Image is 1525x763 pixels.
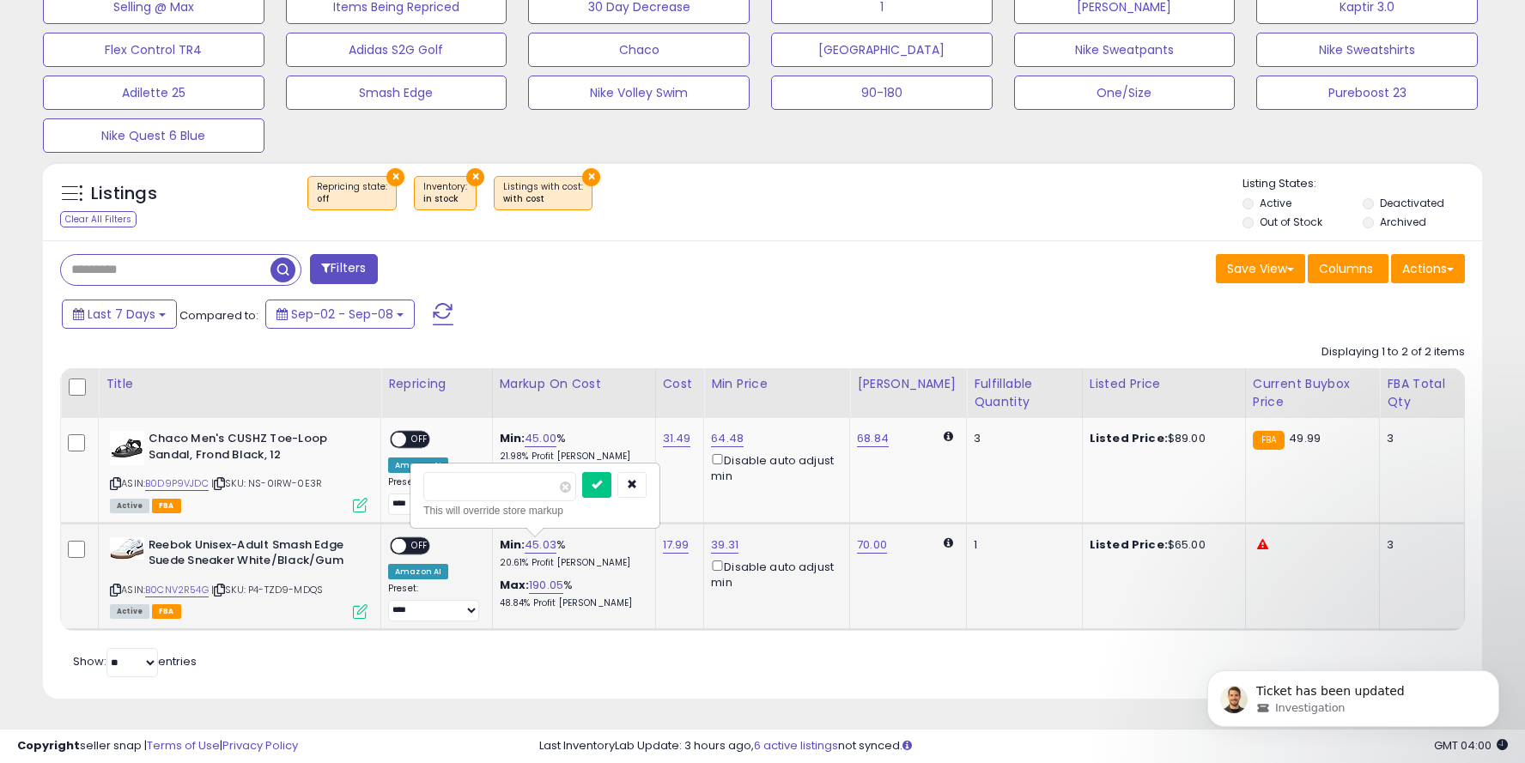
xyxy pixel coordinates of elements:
[1321,344,1465,360] div: Displaying 1 to 2 of 2 items
[528,33,750,67] button: Chaco
[711,451,836,484] div: Disable auto adjust min
[857,375,959,393] div: [PERSON_NAME]
[974,537,1069,553] div: 1
[500,431,642,463] div: %
[503,193,583,205] div: with cost
[310,254,377,284] button: Filters
[211,476,322,490] span: | SKU: NS-0IRW-0E3R
[317,193,387,205] div: off
[388,476,479,515] div: Preset:
[1256,76,1478,110] button: Pureboost 23
[386,168,404,186] button: ×
[1387,537,1451,553] div: 3
[406,433,434,447] span: OFF
[110,431,368,511] div: ASIN:
[663,375,697,393] div: Cost
[317,180,387,206] span: Repricing state :
[857,430,889,447] a: 68.84
[525,430,556,447] a: 45.00
[1242,176,1481,192] p: Listing States:
[1289,430,1321,446] span: 49.99
[1014,33,1236,67] button: Nike Sweatpants
[423,180,467,206] span: Inventory :
[110,604,149,619] span: All listings currently available for purchase on Amazon
[1380,196,1444,210] label: Deactivated
[539,738,1508,754] div: Last InventoryLab Update: 3 hours ago, not synced.
[43,76,264,110] button: Adilette 25
[711,430,744,447] a: 64.48
[91,182,157,206] h5: Listings
[110,431,144,465] img: 41S8pai9b5L._SL40_.jpg
[711,375,842,393] div: Min Price
[152,604,181,619] span: FBA
[1090,537,1232,553] div: $65.00
[466,168,484,186] button: ×
[406,538,434,553] span: OFF
[265,300,415,329] button: Sep-02 - Sep-08
[1260,196,1291,210] label: Active
[17,737,80,754] strong: Copyright
[663,536,690,554] a: 17.99
[110,499,149,513] span: All listings currently available for purchase on Amazon
[149,431,357,467] b: Chaco Men's CUSHZ Toe-Loop Sandal, Frond Black, 12
[711,536,738,554] a: 39.31
[1253,431,1285,450] small: FBA
[1090,431,1232,446] div: $89.00
[222,737,298,754] a: Privacy Policy
[1380,215,1426,229] label: Archived
[1014,76,1236,110] button: One/Size
[88,306,155,323] span: Last 7 Days
[500,430,526,446] b: Min:
[582,168,600,186] button: ×
[179,307,258,324] span: Compared to:
[500,578,642,609] div: %
[771,33,993,67] button: [GEOGRAPHIC_DATA]
[771,76,993,110] button: 90-180
[1253,375,1373,411] div: Current Buybox Price
[286,33,507,67] button: Adidas S2G Golf
[106,375,374,393] div: Title
[1260,215,1322,229] label: Out of Stock
[974,375,1075,411] div: Fulfillable Quantity
[500,557,642,569] p: 20.61% Profit [PERSON_NAME]
[423,193,467,205] div: in stock
[147,737,220,754] a: Terms of Use
[110,537,368,617] div: ASIN:
[974,431,1069,446] div: 3
[152,499,181,513] span: FBA
[1387,431,1451,446] div: 3
[388,564,448,579] div: Amazon AI
[17,738,298,754] div: seller snap | |
[500,537,642,569] div: %
[500,577,530,593] b: Max:
[211,583,323,596] span: | SKU: P4-TZD9-MDQS
[1090,375,1238,393] div: Listed Price
[503,180,583,206] span: Listings with cost :
[492,368,655,418] th: The percentage added to the cost of goods (COGS) that forms the calculator for Min & Max prices.
[1387,375,1457,411] div: FBA Total Qty
[500,536,526,553] b: Min:
[1308,254,1388,283] button: Columns
[286,76,507,110] button: Smash Edge
[423,502,647,519] div: This will override store markup
[388,375,485,393] div: Repricing
[43,33,264,67] button: Flex Control TR4
[149,537,357,573] b: Reebok Unisex-Adult Smash Edge Suede Sneaker White/Black/Gum
[43,118,264,153] button: Nike Quest 6 Blue
[73,653,197,669] span: Show: entries
[60,211,137,227] div: Clear All Filters
[663,430,691,447] a: 31.49
[1319,260,1373,277] span: Columns
[1182,634,1525,754] iframe: Intercom notifications message
[291,306,393,323] span: Sep-02 - Sep-08
[110,537,144,560] img: 41+ZzEvUa3L._SL40_.jpg
[1216,254,1305,283] button: Save View
[528,76,750,110] button: Nike Volley Swim
[529,577,563,594] a: 190.05
[500,375,648,393] div: Markup on Cost
[388,583,479,621] div: Preset:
